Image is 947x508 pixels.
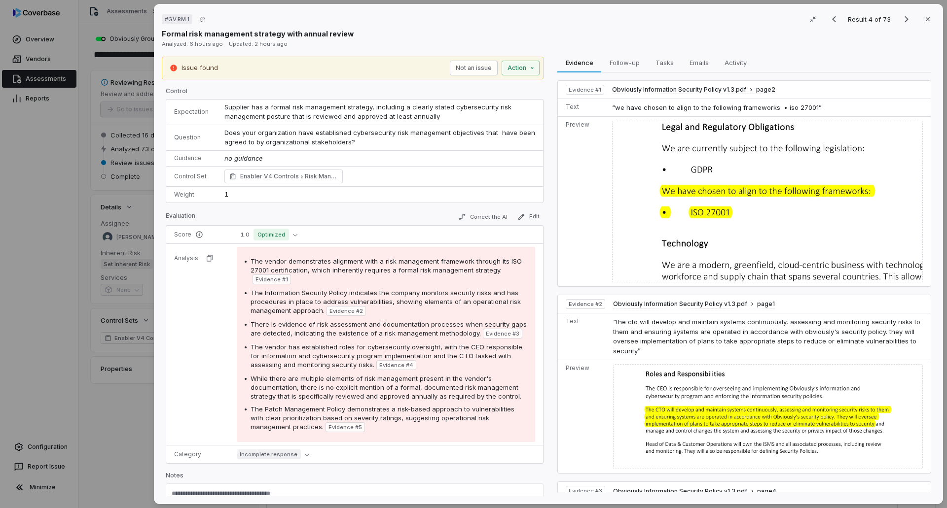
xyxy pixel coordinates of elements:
[174,134,209,141] p: Question
[174,191,209,199] p: Weight
[756,86,775,94] span: page 2
[612,86,746,94] span: Obviously Information Security Policy v1.3.pdf
[686,56,713,69] span: Emails
[613,300,775,308] button: Obviously Information Security Policy v1.3.pdfpage1
[251,405,514,431] span: The Patch Management Policy demonstrates a risk-based approach to vulnerabilities with clear prio...
[174,172,209,180] p: Control Set
[251,257,522,274] span: The vendor demonstrates alignment with a risk management framework through its ISO 27001 certific...
[612,121,923,282] img: 040e73f036c447c7ac66ae2bc05e3d14_original.jpg_w1200.jpg
[569,86,601,94] span: Evidence # 1
[379,361,413,369] span: Evidence # 4
[613,318,920,355] span: “the cto will develop and maintain systems continuously, assessing and monitoring security risks ...
[569,300,602,308] span: Evidence # 2
[166,87,544,99] p: Control
[721,56,751,69] span: Activity
[251,374,521,400] span: While there are multiple elements of risk management present in the vendor's documentation, there...
[174,254,198,262] p: Analysis
[224,129,537,146] span: Does your organization have established cybersecurity risk management objectives that have been a...
[486,330,519,338] span: Evidence # 3
[848,14,893,25] p: Result 4 of 73
[562,56,597,69] span: Evidence
[612,103,822,111] span: “we have chosen to align to the following frameworks: • iso 27001”
[612,86,775,94] button: Obviously Information Security Policy v1.3.pdfpage2
[558,117,608,287] td: Preview
[165,15,189,23] span: # GV.RM.1
[174,231,221,238] p: Score
[613,487,747,495] span: Obviously Information Security Policy v1.3.pdf
[757,300,775,308] span: page 1
[224,154,262,162] span: no guidance
[162,40,223,47] span: Analyzed: 6 hours ago
[502,61,540,75] button: Action
[328,423,362,431] span: Evidence # 5
[757,487,776,495] span: page 4
[606,56,644,69] span: Follow-up
[224,190,228,198] span: 1
[254,229,289,240] span: Optimized
[329,307,363,315] span: Evidence # 2
[182,63,218,73] p: Issue found
[193,10,211,28] button: Copy link
[558,313,609,360] td: Text
[237,229,301,240] button: 1.0Optimized
[450,61,498,75] button: Not an issue
[240,171,338,181] span: Enabler V4 Controls Risk Management Strategy
[454,211,511,223] button: Correct the AI
[174,108,209,116] p: Expectation
[569,487,602,495] span: Evidence # 3
[251,343,522,369] span: The vendor has established roles for cybersecurity oversight, with the CEO responsible for inform...
[251,320,527,337] span: There is evidence of risk assessment and documentation processes when security gaps are detected,...
[251,289,521,314] span: The Information Security Policy indicates the company monitors security risks and has procedures ...
[237,449,301,459] span: Incomplete response
[166,472,544,483] p: Notes
[613,300,747,308] span: Obviously Information Security Policy v1.3.pdf
[652,56,678,69] span: Tasks
[224,103,513,121] span: Supplier has a formal risk management strategy, including a clearly stated cybersecurity risk man...
[824,13,844,25] button: Previous result
[162,29,354,39] p: Formal risk management strategy with annual review
[229,40,288,47] span: Updated: 2 hours ago
[558,99,608,117] td: Text
[166,212,195,224] p: Evaluation
[897,13,916,25] button: Next result
[613,364,923,469] img: 6dd3ff0bdfb84153b60ac88448493546_original.jpg_w1200.jpg
[558,360,609,474] td: Preview
[613,487,776,496] button: Obviously Information Security Policy v1.3.pdfpage4
[513,211,544,223] button: Edit
[255,275,288,283] span: Evidence # 1
[174,154,209,162] p: Guidance
[174,450,221,458] p: Category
